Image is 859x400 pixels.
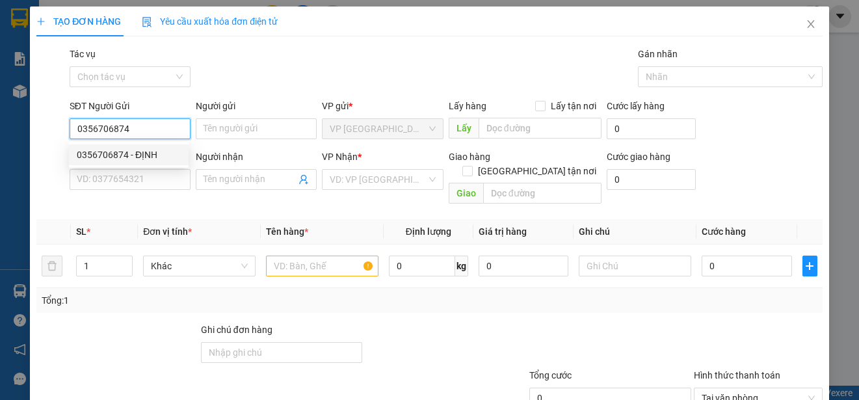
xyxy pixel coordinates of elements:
[266,226,308,237] span: Tên hàng
[793,7,829,43] button: Close
[473,164,601,178] span: [GEOGRAPHIC_DATA] tận nơi
[143,226,192,237] span: Đơn vị tính
[142,16,278,27] span: Yêu cầu xuất hóa đơn điện tử
[151,256,248,276] span: Khác
[449,118,479,139] span: Lấy
[455,256,468,276] span: kg
[607,101,665,111] label: Cước lấy hàng
[449,183,483,204] span: Giao
[70,49,96,59] label: Tác vụ
[694,370,780,380] label: Hình thức thanh toán
[479,226,527,237] span: Giá trị hàng
[607,152,670,162] label: Cước giao hàng
[36,17,46,26] span: plus
[546,99,601,113] span: Lấy tận nơi
[607,118,696,139] input: Cước lấy hàng
[806,19,816,29] span: close
[196,150,317,164] div: Người nhận
[42,293,332,308] div: Tổng: 1
[76,226,86,237] span: SL
[196,99,317,113] div: Người gửi
[322,99,443,113] div: VP gửi
[201,342,363,363] input: Ghi chú đơn hàng
[298,174,309,185] span: user-add
[322,152,358,162] span: VP Nhận
[77,148,181,162] div: 0356706874 - ĐỊNH
[36,16,121,27] span: TẠO ĐƠN HÀNG
[802,256,817,276] button: plus
[803,261,817,271] span: plus
[702,226,746,237] span: Cước hàng
[574,219,696,245] th: Ghi chú
[483,183,601,204] input: Dọc đường
[406,226,451,237] span: Định lượng
[607,169,696,190] input: Cước giao hàng
[638,49,678,59] label: Gán nhãn
[69,144,189,165] div: 0356706874 - ĐỊNH
[449,152,490,162] span: Giao hàng
[201,325,272,335] label: Ghi chú đơn hàng
[330,119,435,139] span: VP Tân Biên
[42,256,62,276] button: delete
[266,256,378,276] input: VD: Bàn, Ghế
[579,256,691,276] input: Ghi Chú
[142,17,152,27] img: icon
[529,370,572,380] span: Tổng cước
[479,256,569,276] input: 0
[70,99,191,113] div: SĐT Người Gửi
[479,118,601,139] input: Dọc đường
[449,101,486,111] span: Lấy hàng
